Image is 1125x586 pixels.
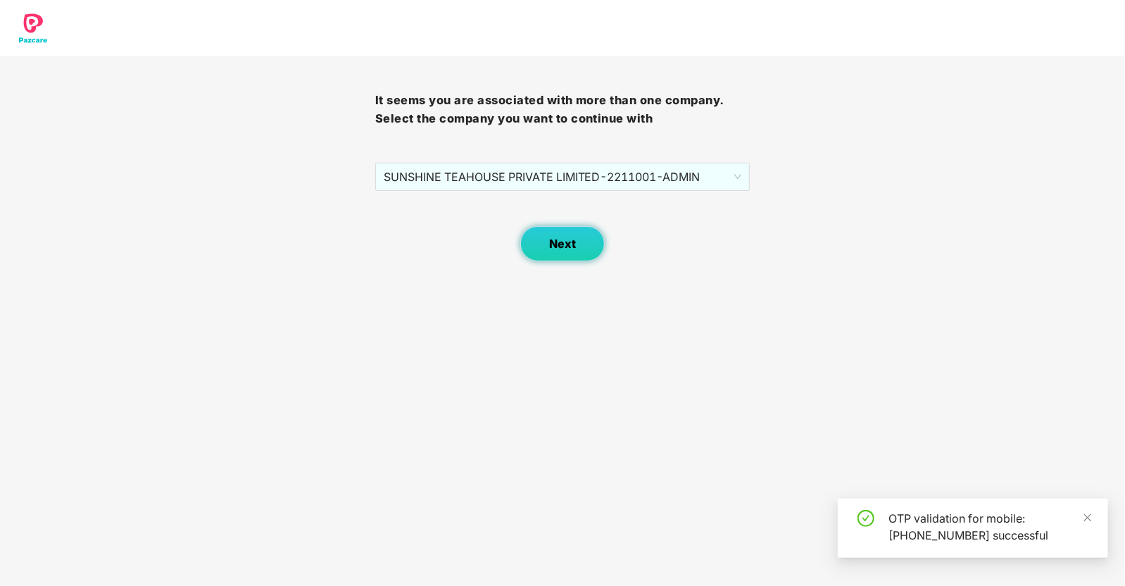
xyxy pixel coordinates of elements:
[549,237,576,251] span: Next
[375,92,750,127] h3: It seems you are associated with more than one company. Select the company you want to continue with
[384,163,742,190] span: SUNSHINE TEAHOUSE PRIVATE LIMITED - 2211001 - ADMIN
[520,226,605,261] button: Next
[1083,513,1093,523] span: close
[888,510,1091,544] div: OTP validation for mobile: [PHONE_NUMBER] successful
[857,510,874,527] span: check-circle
